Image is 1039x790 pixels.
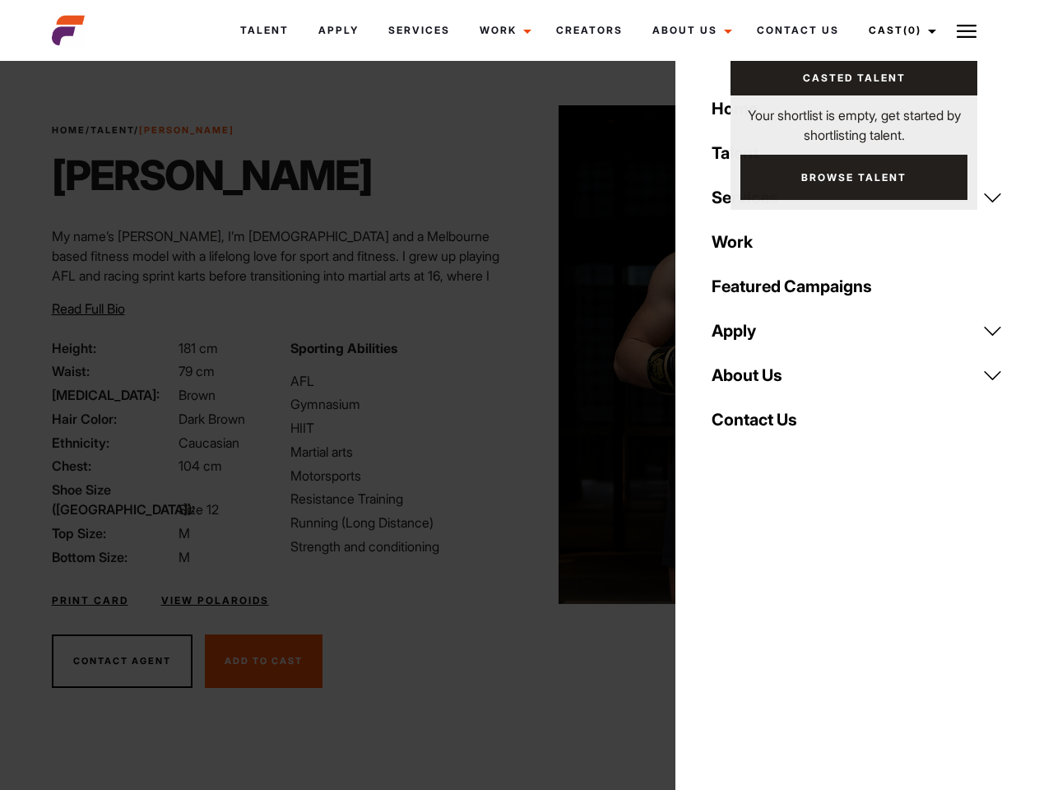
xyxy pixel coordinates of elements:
[52,456,175,476] span: Chest:
[179,411,245,427] span: Dark Brown
[290,340,397,356] strong: Sporting Abilities
[52,361,175,381] span: Waist:
[179,525,190,541] span: M
[740,155,967,200] a: Browse Talent
[702,220,1013,264] a: Work
[52,547,175,567] span: Bottom Size:
[638,8,742,53] a: About Us
[903,24,921,36] span: (0)
[290,442,509,462] li: Martial arts
[702,86,1013,131] a: Home
[731,61,977,95] a: Casted Talent
[205,634,322,689] button: Add To Cast
[290,489,509,509] li: Resistance Training
[52,634,192,689] button: Contact Agent
[702,309,1013,353] a: Apply
[290,418,509,438] li: HIIT
[179,340,218,356] span: 181 cm
[52,151,372,200] h1: [PERSON_NAME]
[702,131,1013,175] a: Talent
[290,371,509,391] li: AFL
[225,8,304,53] a: Talent
[179,363,215,379] span: 79 cm
[702,353,1013,397] a: About Us
[52,14,85,47] img: cropped-aefm-brand-fav-22-square.png
[52,409,175,429] span: Hair Color:
[290,466,509,486] li: Motorsports
[702,175,1013,220] a: Services
[179,387,216,403] span: Brown
[52,385,175,405] span: [MEDICAL_DATA]:
[52,123,234,137] span: / /
[702,264,1013,309] a: Featured Campaigns
[304,8,373,53] a: Apply
[52,523,175,543] span: Top Size:
[52,433,175,453] span: Ethnicity:
[52,226,510,404] p: My name’s [PERSON_NAME], I’m [DEMOGRAPHIC_DATA] and a Melbourne based fitness model with a lifelo...
[225,655,303,667] span: Add To Cast
[179,501,219,518] span: Size 12
[52,338,175,358] span: Height:
[52,124,86,136] a: Home
[179,458,222,474] span: 104 cm
[52,300,125,317] span: Read Full Bio
[139,124,234,136] strong: [PERSON_NAME]
[731,95,977,145] p: Your shortlist is empty, get started by shortlisting talent.
[854,8,946,53] a: Cast(0)
[290,537,509,556] li: Strength and conditioning
[465,8,541,53] a: Work
[90,124,134,136] a: Talent
[290,513,509,532] li: Running (Long Distance)
[702,397,1013,442] a: Contact Us
[373,8,465,53] a: Services
[742,8,854,53] a: Contact Us
[957,21,976,41] img: Burger icon
[290,394,509,414] li: Gymnasium
[179,434,239,451] span: Caucasian
[52,480,175,519] span: Shoe Size ([GEOGRAPHIC_DATA]):
[541,8,638,53] a: Creators
[52,299,125,318] button: Read Full Bio
[52,593,128,608] a: Print Card
[161,593,269,608] a: View Polaroids
[179,549,190,565] span: M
